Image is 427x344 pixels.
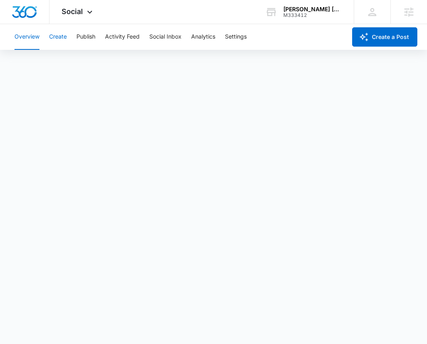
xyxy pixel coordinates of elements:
button: Social Inbox [149,24,182,50]
div: account id [283,12,342,18]
div: account name [283,6,342,12]
button: Publish [76,24,95,50]
button: Settings [225,24,247,50]
button: Create a Post [352,27,417,47]
button: Activity Feed [105,24,140,50]
button: Overview [14,24,39,50]
span: Social [62,7,83,16]
button: Analytics [191,24,215,50]
button: Create [49,24,67,50]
